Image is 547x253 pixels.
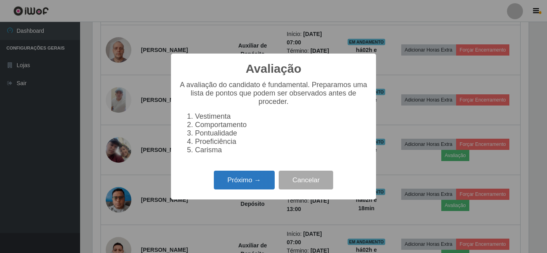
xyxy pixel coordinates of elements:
[195,146,368,154] li: Carisma
[246,62,302,76] h2: Avaliação
[195,121,368,129] li: Comportamento
[179,81,368,106] p: A avaliação do candidato é fundamental. Preparamos uma lista de pontos que podem ser observados a...
[195,129,368,137] li: Pontualidade
[195,112,368,121] li: Vestimenta
[214,171,275,189] button: Próximo →
[279,171,333,189] button: Cancelar
[195,137,368,146] li: Proeficiência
